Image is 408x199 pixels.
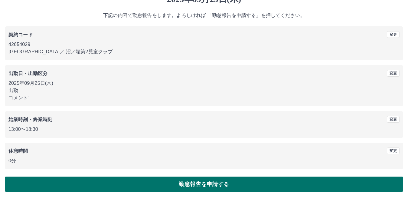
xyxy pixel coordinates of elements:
b: 始業時刻・終業時刻 [8,117,52,122]
p: 出勤 [8,87,400,94]
p: 0分 [8,157,400,164]
p: 下記の内容で勤怠報告をします。よろしければ 「勤怠報告を申請する」を押してください。 [5,12,403,19]
button: 変更 [387,70,400,77]
p: 2025年09月25日(木) [8,80,400,87]
button: 勤怠報告を申請する [5,177,403,192]
p: コメント: [8,94,400,101]
b: 契約コード [8,32,33,37]
p: 42654029 [8,41,400,48]
p: [GEOGRAPHIC_DATA] ／ 沼ノ端第2児童クラブ [8,48,400,55]
button: 変更 [387,148,400,154]
b: 休憩時間 [8,148,28,154]
b: 出勤日・出勤区分 [8,71,47,76]
p: 13:00 〜 18:30 [8,126,400,133]
button: 変更 [387,31,400,38]
button: 変更 [387,116,400,123]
